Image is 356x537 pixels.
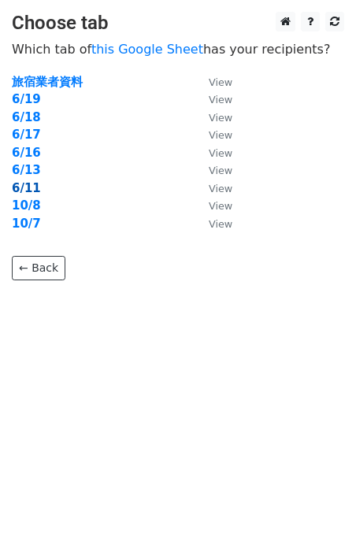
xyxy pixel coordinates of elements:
a: View [193,92,232,106]
a: View [193,217,232,231]
a: 10/7 [12,217,41,231]
a: View [193,181,232,195]
small: View [209,76,232,88]
a: 6/13 [12,163,41,177]
a: View [193,128,232,142]
small: View [209,147,232,159]
a: ← Back [12,256,65,280]
a: 6/16 [12,146,41,160]
a: 6/18 [12,110,41,124]
iframe: Chat Widget [277,461,356,537]
a: View [193,146,232,160]
div: 聊天小工具 [277,461,356,537]
a: 6/19 [12,92,41,106]
small: View [209,94,232,106]
a: View [193,110,232,124]
small: View [209,183,232,194]
a: 旅宿業者資料 [12,75,83,89]
small: View [209,129,232,141]
a: 6/11 [12,181,41,195]
small: View [209,200,232,212]
a: View [193,198,232,213]
small: View [209,165,232,176]
p: Which tab of has your recipients? [12,41,344,57]
a: View [193,163,232,177]
small: View [209,112,232,124]
a: this Google Sheet [91,42,203,57]
h3: Choose tab [12,12,344,35]
a: 10/8 [12,198,41,213]
a: View [193,75,232,89]
small: View [209,218,232,230]
a: 6/17 [12,128,41,142]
